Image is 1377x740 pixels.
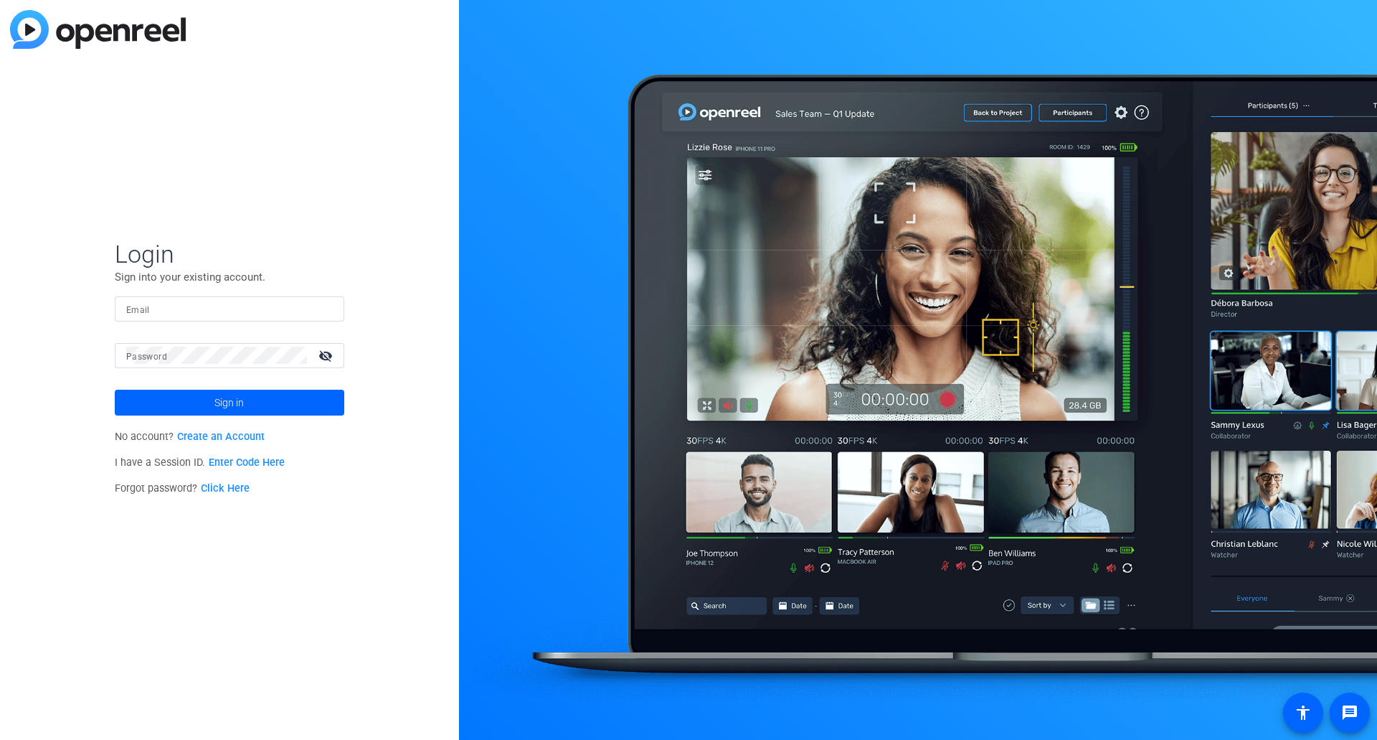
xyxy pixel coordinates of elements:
[115,239,344,269] span: Login
[201,482,250,495] a: Click Here
[177,431,265,443] a: Create an Account
[209,456,285,469] a: Enter Code Here
[214,385,244,421] span: Sign in
[1341,704,1358,721] mat-icon: message
[115,431,265,443] span: No account?
[1295,704,1312,721] mat-icon: accessibility
[115,269,344,285] p: Sign into your existing account.
[126,352,167,362] mat-label: Password
[115,456,285,469] span: I have a Session ID.
[310,345,344,366] mat-icon: visibility_off
[115,482,250,495] span: Forgot password?
[115,390,344,416] button: Sign in
[126,305,150,315] mat-label: Email
[126,300,333,317] input: Enter Email Address
[10,10,186,49] img: blue-gradient.svg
